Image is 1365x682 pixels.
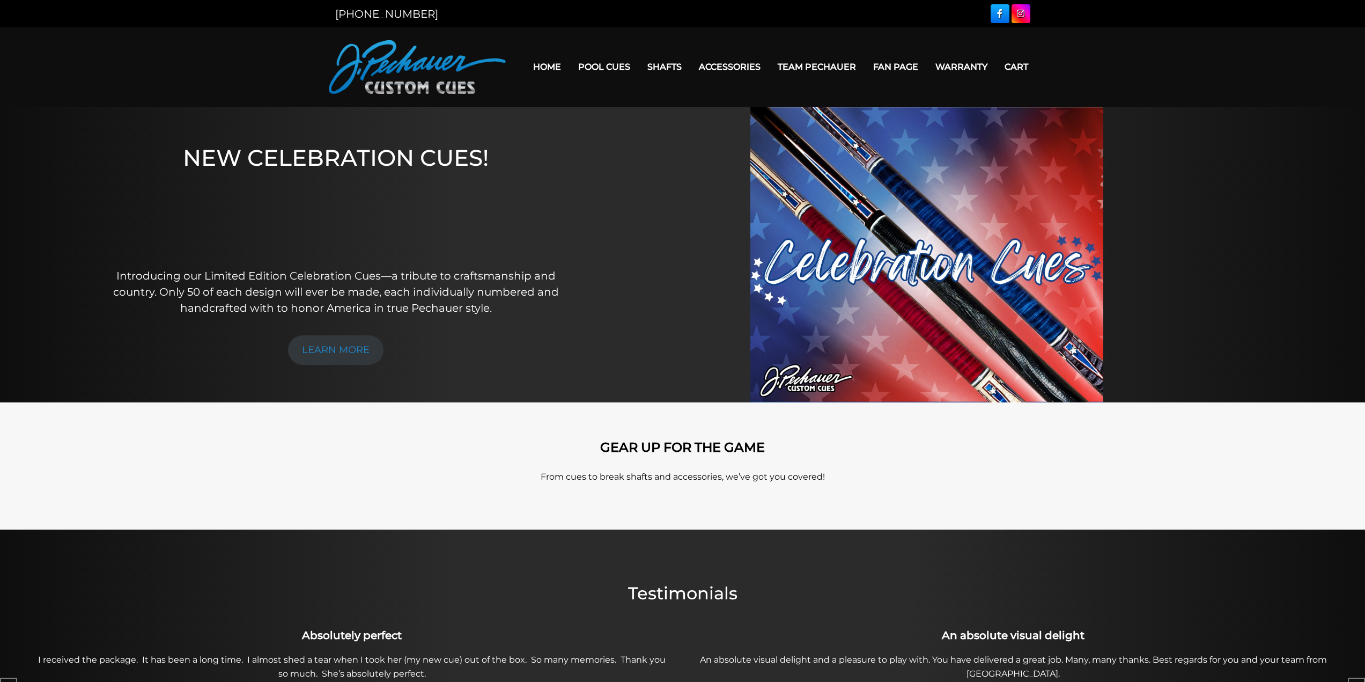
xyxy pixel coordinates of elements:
p: I received the package. It has been a long time. I almost shed a tear when I took her (my new cue... [27,653,677,681]
a: Fan Page [865,53,927,80]
a: Accessories [690,53,769,80]
a: Warranty [927,53,996,80]
img: Pechauer Custom Cues [329,40,506,94]
a: Pool Cues [570,53,639,80]
strong: GEAR UP FOR THE GAME [600,439,765,455]
p: From cues to break shafts and accessories, we’ve got you covered! [377,471,988,483]
a: Shafts [639,53,690,80]
h3: An absolute visual delight [689,627,1338,643]
a: LEARN MORE [288,335,383,365]
h1: NEW CELEBRATION CUES! [108,144,564,253]
p: Introducing our Limited Edition Celebration Cues—a tribute to craftsmanship and country. Only 50 ... [108,268,564,316]
p: An absolute visual delight and a pleasure to play with. You have delivered a great job. Many, man... [689,653,1338,681]
h3: Absolutely perfect [27,627,677,643]
a: Home [525,53,570,80]
a: Cart [996,53,1037,80]
a: [PHONE_NUMBER] [335,8,438,20]
a: Team Pechauer [769,53,865,80]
